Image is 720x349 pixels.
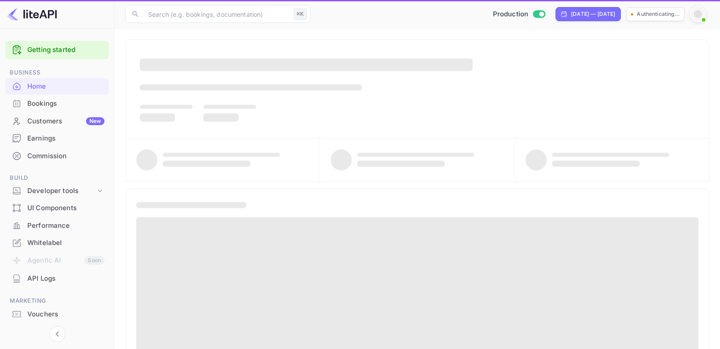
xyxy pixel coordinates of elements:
[5,234,109,252] div: Whitelabel
[5,270,109,286] a: API Logs
[5,270,109,287] div: API Logs
[27,99,104,109] div: Bookings
[27,221,104,231] div: Performance
[5,130,109,146] a: Earnings
[27,274,104,284] div: API Logs
[556,7,621,21] div: Click to change the date range period
[5,130,109,147] div: Earnings
[294,8,307,20] div: ⌘K
[5,148,109,164] a: Commission
[5,113,109,129] a: CustomersNew
[5,200,109,216] a: UI Components
[5,296,109,306] span: Marketing
[27,82,104,92] div: Home
[49,326,65,342] button: Collapse navigation
[5,95,109,111] a: Bookings
[27,309,104,319] div: Vouchers
[5,113,109,130] div: CustomersNew
[27,45,104,55] a: Getting started
[5,306,109,323] div: Vouchers
[5,173,109,183] span: Build
[7,7,57,21] img: LiteAPI logo
[5,306,109,322] a: Vouchers
[5,68,109,78] span: Business
[5,217,109,234] a: Performance
[27,186,96,196] div: Developer tools
[143,5,290,23] input: Search (e.g. bookings, documentation)
[27,134,104,144] div: Earnings
[493,9,529,19] span: Production
[571,10,615,18] div: [DATE] — [DATE]
[5,148,109,165] div: Commission
[5,183,109,199] div: Developer tools
[27,116,104,126] div: Customers
[27,203,104,213] div: UI Components
[5,41,109,59] div: Getting started
[5,78,109,94] a: Home
[489,9,549,19] div: Switch to Sandbox mode
[5,78,109,95] div: Home
[27,151,104,161] div: Commission
[27,238,104,248] div: Whitelabel
[637,10,680,18] p: Authenticating...
[5,217,109,234] div: Performance
[86,117,104,125] div: New
[5,234,109,251] a: Whitelabel
[5,200,109,217] div: UI Components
